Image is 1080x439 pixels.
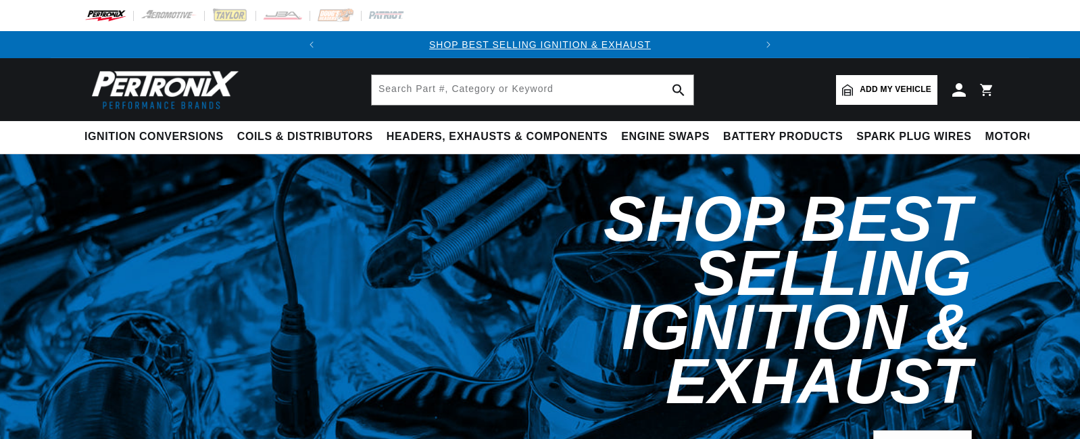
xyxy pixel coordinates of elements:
[230,121,380,153] summary: Coils & Distributors
[237,130,373,144] span: Coils & Distributors
[755,31,782,58] button: Translation missing: en.sections.announcements.next_announcement
[51,31,1029,58] slideshow-component: Translation missing: en.sections.announcements.announcement_bar
[860,83,931,96] span: Add my vehicle
[84,130,224,144] span: Ignition Conversions
[84,121,230,153] summary: Ignition Conversions
[664,75,693,105] button: search button
[387,130,608,144] span: Headers, Exhausts & Components
[380,121,614,153] summary: Headers, Exhausts & Components
[850,121,978,153] summary: Spark Plug Wires
[614,121,716,153] summary: Engine Swaps
[429,39,651,50] a: SHOP BEST SELLING IGNITION & EXHAUST
[298,31,325,58] button: Translation missing: en.sections.announcements.previous_announcement
[716,121,850,153] summary: Battery Products
[723,130,843,144] span: Battery Products
[325,37,755,52] div: 1 of 2
[325,37,755,52] div: Announcement
[985,130,1066,144] span: Motorcycle
[84,66,240,113] img: Pertronix
[394,192,972,409] h2: Shop Best Selling Ignition & Exhaust
[621,130,710,144] span: Engine Swaps
[979,121,1073,153] summary: Motorcycle
[856,130,971,144] span: Spark Plug Wires
[836,75,937,105] a: Add my vehicle
[372,75,693,105] input: Search Part #, Category or Keyword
